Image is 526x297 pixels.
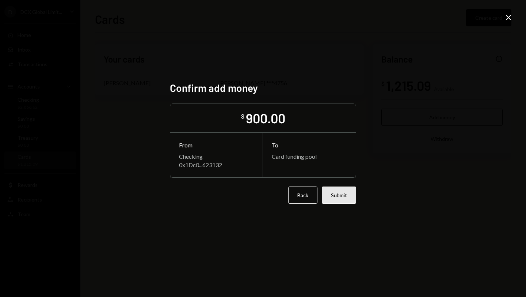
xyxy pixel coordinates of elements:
[170,81,356,95] h2: Confirm add money
[179,153,254,160] div: Checking
[179,161,254,168] div: 0x1Dc0...623132
[288,187,317,204] button: Back
[246,110,285,126] div: 900.00
[322,187,356,204] button: Submit
[272,142,347,148] div: To
[179,142,254,148] div: From
[272,153,347,160] div: Card funding pool
[241,113,244,120] div: $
